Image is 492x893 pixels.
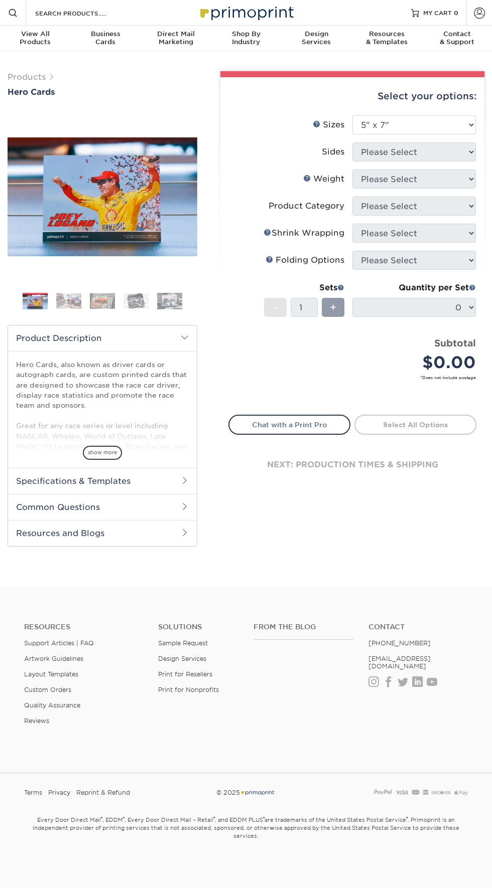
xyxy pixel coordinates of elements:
[8,325,197,351] h2: Product Description
[228,415,350,435] a: Chat with a Print Pro
[330,300,336,315] span: +
[8,520,197,546] h2: Resources and Blogs
[406,816,408,821] sup: ®
[48,785,70,800] a: Privacy
[360,350,476,375] div: $0.00
[24,717,49,725] a: Reviews
[157,292,182,309] img: Hero Cards 05
[303,173,344,185] div: Weight
[8,72,46,82] a: Products
[24,639,94,647] a: Support Articles | FAQ
[240,789,275,796] img: Primoprint
[158,655,206,662] a: Design Services
[352,282,476,294] div: Quantity per Set
[266,254,344,266] div: Folding Options
[211,26,281,52] a: Shop ByIndustry
[454,9,458,16] span: 0
[123,816,125,821] sup: ®
[351,30,422,38] span: Resources
[263,816,265,821] sup: ®
[8,494,197,520] h2: Common Questions
[8,468,197,494] h2: Specifications & Templates
[281,30,351,46] div: Services
[228,435,476,495] div: next: production times & shipping
[124,293,149,308] img: Hero Cards 04
[76,785,130,800] a: Reprint & Refund
[281,26,351,52] a: DesignServices
[83,446,122,459] span: show more
[158,623,238,631] h4: Solutions
[264,282,344,294] div: Sets
[56,293,81,308] img: Hero Cards 02
[269,200,344,212] div: Product Category
[24,655,83,662] a: Artwork Guidelines
[322,146,344,158] div: Sides
[351,30,422,46] div: & Templates
[422,30,492,38] span: Contact
[70,26,141,52] a: BusinessCards
[351,26,422,52] a: Resources& Templates
[213,816,215,821] sup: ®
[170,785,323,800] div: © 2025
[211,30,281,38] span: Shop By
[16,360,189,585] p: Hero Cards, also known as driver cards or autograph cards, are custom printed cards that are desi...
[24,670,78,678] a: Layout Templates
[211,30,281,46] div: Industry
[368,639,431,647] a: [PHONE_NUMBER]
[273,300,278,315] span: -
[264,227,344,239] div: Shrink Wrapping
[90,293,115,308] img: Hero Cards 03
[24,785,42,800] a: Terms
[101,816,102,821] sup: ®
[23,294,48,309] img: Hero Cards 01
[158,670,212,678] a: Print for Resellers
[141,30,211,38] span: Direct Mail
[8,87,197,97] a: Hero Cards
[281,30,351,38] span: Design
[141,26,211,52] a: Direct MailMarketing
[34,7,132,19] input: SEARCH PRODUCTS.....
[24,623,143,631] h4: Resources
[254,623,353,631] h4: From the Blog
[8,812,484,864] small: Every Door Direct Mail , EDDM , Every Door Direct Mail – Retail , and EDDM PLUS are trademarks of...
[313,119,344,131] div: Sizes
[368,623,468,631] a: Contact
[24,701,80,709] a: Quality Assurance
[158,639,208,647] a: Sample Request
[228,77,476,115] div: Select your options:
[368,655,431,670] a: [EMAIL_ADDRESS][DOMAIN_NAME]
[158,686,219,693] a: Print for Nonprofits
[8,137,197,257] img: Hero Cards 01
[354,415,476,435] a: Select All Options
[70,30,141,38] span: Business
[24,686,71,693] a: Custom Orders
[422,30,492,46] div: & Support
[434,337,476,348] strong: Subtotal
[70,30,141,46] div: Cards
[422,26,492,52] a: Contact& Support
[236,375,476,381] small: *Does not include postage
[141,30,211,46] div: Marketing
[196,2,296,23] img: Primoprint
[423,9,452,17] span: MY CART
